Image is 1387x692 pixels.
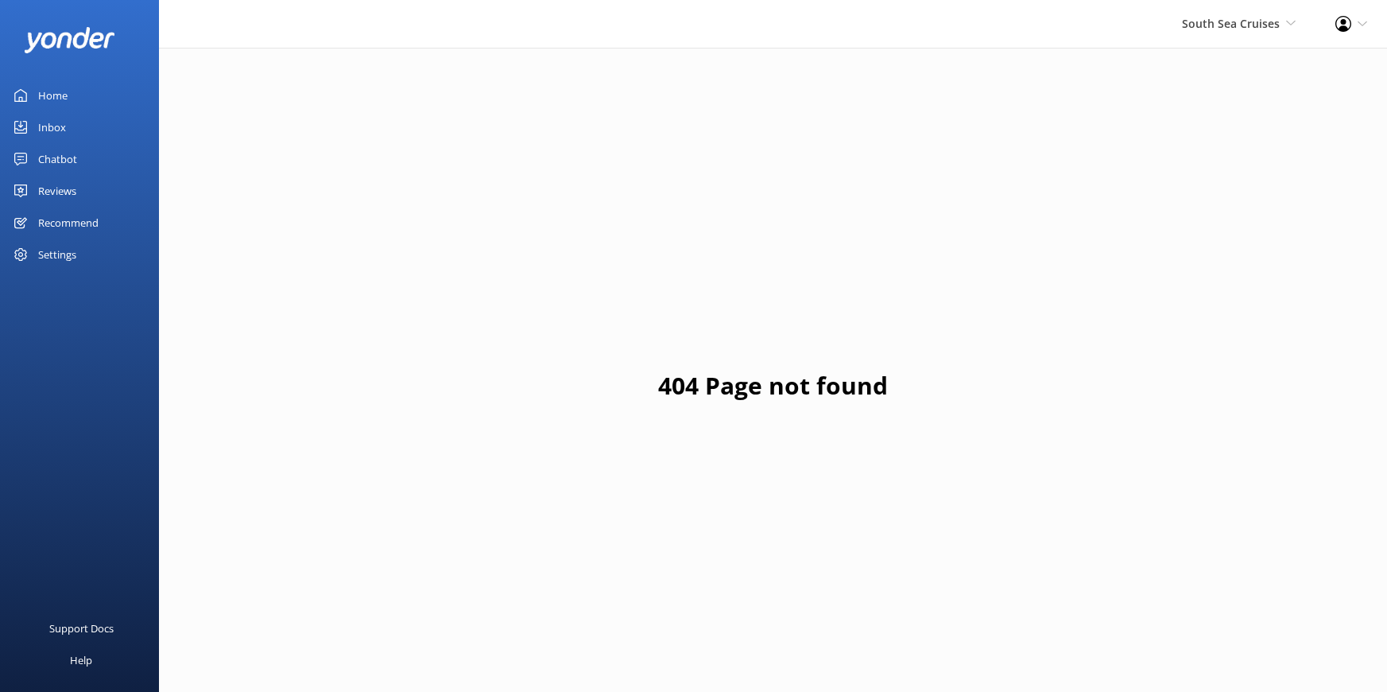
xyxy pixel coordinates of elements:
[24,27,115,53] img: yonder-white-logo.png
[658,367,888,405] h1: 404 Page not found
[38,175,76,207] div: Reviews
[38,239,76,270] div: Settings
[70,644,92,676] div: Help
[38,111,66,143] div: Inbox
[1182,16,1280,31] span: South Sea Cruises
[38,80,68,111] div: Home
[38,207,99,239] div: Recommend
[38,143,77,175] div: Chatbot
[49,612,114,644] div: Support Docs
